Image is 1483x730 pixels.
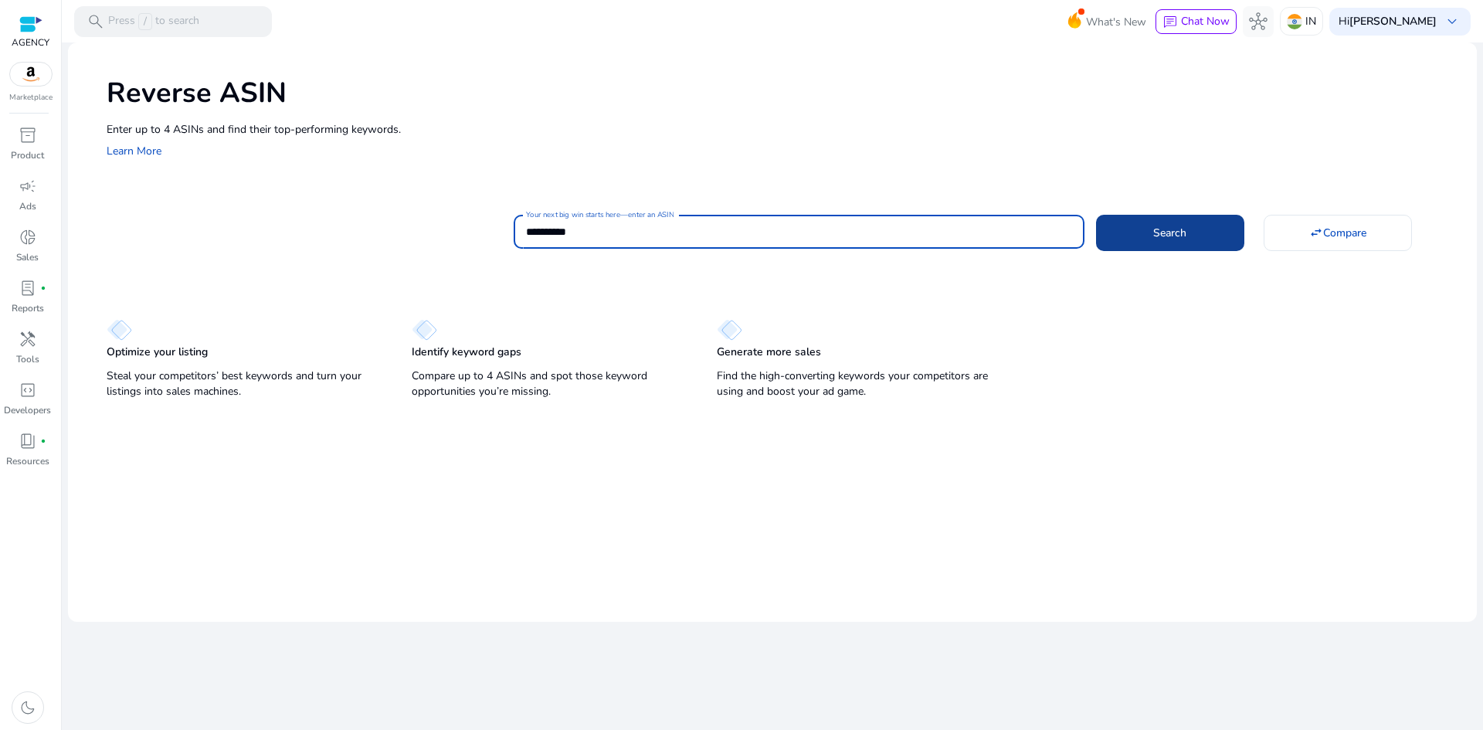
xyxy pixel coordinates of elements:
span: donut_small [19,228,37,246]
span: handyman [19,330,37,348]
p: Compare up to 4 ASINs and spot those keyword opportunities you’re missing. [412,368,686,399]
p: IN [1305,8,1316,35]
span: code_blocks [19,381,37,399]
p: Developers [4,403,51,417]
p: Hi [1339,16,1437,27]
img: diamond.svg [412,319,437,341]
p: Marketplace [9,92,53,104]
img: in.svg [1287,14,1302,29]
span: fiber_manual_record [40,438,46,444]
b: [PERSON_NAME] [1349,14,1437,29]
p: Optimize your listing [107,345,208,360]
p: Enter up to 4 ASINs and find their top-performing keywords. [107,121,1461,138]
p: Tools [16,352,39,366]
span: inventory_2 [19,126,37,144]
a: Learn More [107,144,161,158]
button: hub [1243,6,1274,37]
mat-label: Your next big win starts here—enter an ASIN [526,209,674,220]
p: Product [11,148,44,162]
span: Compare [1323,225,1366,241]
p: Ads [19,199,36,213]
p: AGENCY [12,36,49,49]
p: Find the high-converting keywords your competitors are using and boost your ad game. [717,368,991,399]
span: lab_profile [19,279,37,297]
h1: Reverse ASIN [107,76,1461,110]
span: chat [1162,15,1178,30]
span: fiber_manual_record [40,285,46,291]
p: Reports [12,301,44,315]
img: diamond.svg [107,319,132,341]
span: book_4 [19,432,37,450]
img: amazon.svg [10,63,52,86]
span: campaign [19,177,37,195]
p: Identify keyword gaps [412,345,521,360]
p: Resources [6,454,49,468]
p: Press to search [108,13,199,30]
p: Sales [16,250,39,264]
p: Generate more sales [717,345,821,360]
button: Search [1096,215,1244,250]
span: Chat Now [1181,14,1230,29]
mat-icon: swap_horiz [1309,226,1323,239]
img: diamond.svg [717,319,742,341]
span: / [138,13,152,30]
button: Compare [1264,215,1412,250]
p: Steal your competitors’ best keywords and turn your listings into sales machines. [107,368,381,399]
span: hub [1249,12,1268,31]
span: keyboard_arrow_down [1443,12,1461,31]
span: Search [1153,225,1186,241]
span: search [87,12,105,31]
button: chatChat Now [1156,9,1237,34]
span: dark_mode [19,698,37,717]
span: What's New [1086,8,1146,36]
